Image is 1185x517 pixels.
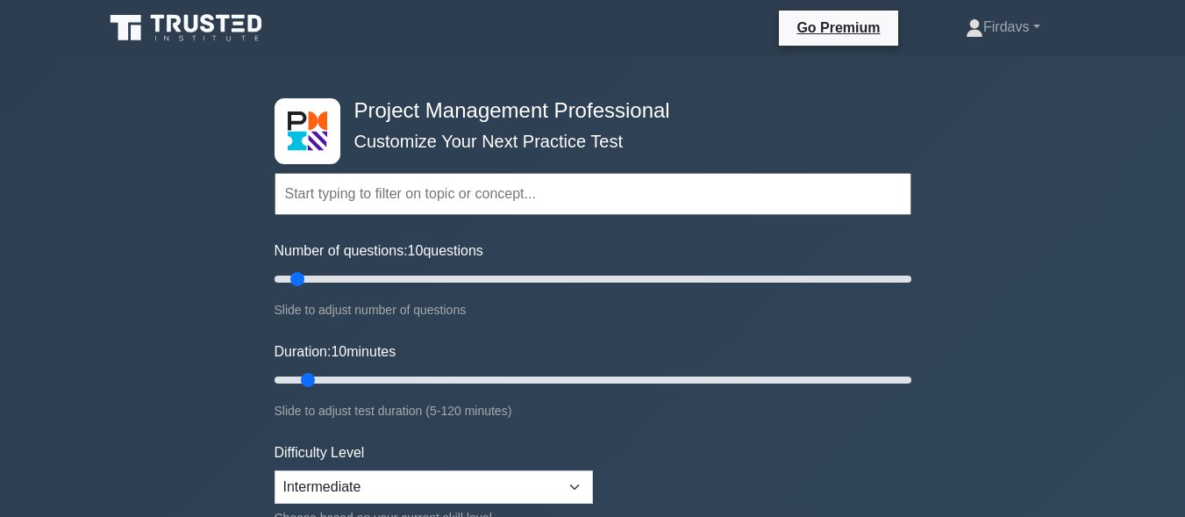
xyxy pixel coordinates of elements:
a: Go Premium [786,17,890,39]
div: Slide to adjust number of questions [275,299,911,320]
input: Start typing to filter on topic or concept... [275,173,911,215]
label: Duration: minutes [275,341,396,363]
span: 10 [408,243,424,258]
label: Number of questions: questions [275,241,483,262]
h4: Project Management Professional [347,98,825,124]
a: Firdavs [924,10,1082,45]
label: Difficulty Level [275,442,365,463]
span: 10 [331,344,346,359]
div: Slide to adjust test duration (5-120 minutes) [275,400,911,421]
